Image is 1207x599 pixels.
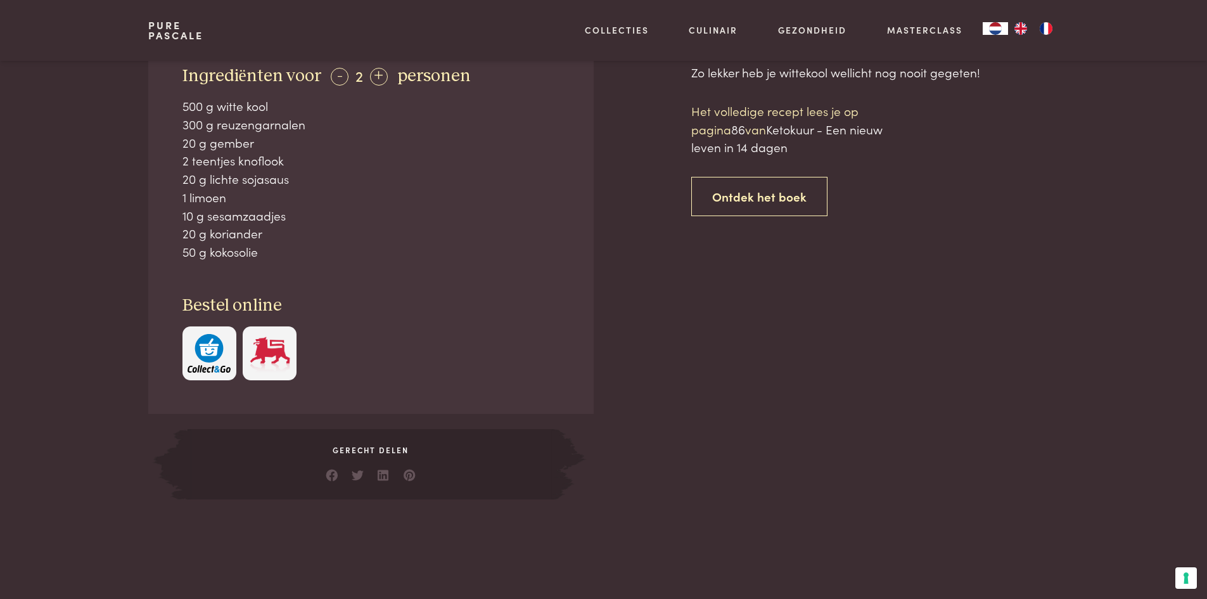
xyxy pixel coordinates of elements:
[182,151,560,170] div: 2 teentjes knoflook
[182,134,560,152] div: 20 g gember
[689,23,738,37] a: Culinair
[188,444,554,456] span: Gerecht delen
[397,67,471,85] span: personen
[182,67,321,85] span: Ingrediënten voor
[182,207,560,225] div: 10 g sesamzaadjes
[248,334,291,373] img: Delhaize
[778,23,846,37] a: Gezondheid
[1033,22,1059,35] a: FR
[355,65,363,86] span: 2
[370,68,388,86] div: +
[1008,22,1059,35] ul: Language list
[1008,22,1033,35] a: EN
[188,334,231,373] img: c308188babc36a3a401bcb5cb7e020f4d5ab42f7cacd8327e500463a43eeb86c.svg
[691,177,827,217] a: Ontdek het boek
[983,22,1059,35] aside: Language selected: Nederlands
[691,102,907,157] p: Het volledige recept lees je op pagina van
[148,20,203,41] a: PurePascale
[182,170,560,188] div: 20 g lichte sojasaus
[182,295,560,317] h3: Bestel online
[331,68,348,86] div: -
[182,188,560,207] div: 1 limoen
[731,120,745,138] span: 86
[887,23,962,37] a: Masterclass
[182,243,560,261] div: 50 g kokosolie
[585,23,649,37] a: Collecties
[983,22,1008,35] a: NL
[691,120,883,156] span: Ketokuur - Een nieuw leven in 14 dagen
[1175,567,1197,589] button: Uw voorkeuren voor toestemming voor trackingtechnologieën
[182,115,560,134] div: 300 g reuzengarnalen
[182,97,560,115] div: 500 g witte kool
[182,224,560,243] div: 20 g koriander
[691,63,1059,82] div: Zo lekker heb je wittekool wellicht nog nooit gegeten!
[983,22,1008,35] div: Language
